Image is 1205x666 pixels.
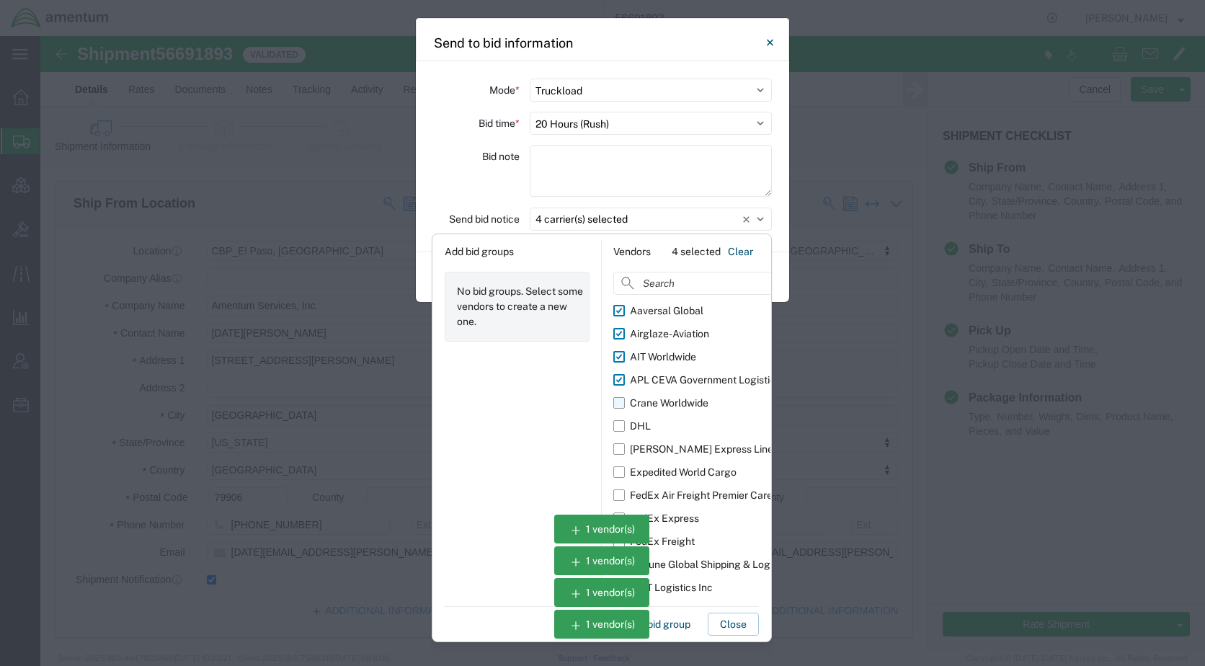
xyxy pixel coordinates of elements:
[722,240,759,263] button: Clear
[434,33,573,53] h4: Send to bid information
[613,244,651,259] div: Vendors
[445,272,590,342] div: No bid groups. Select some vendors to create a new one.
[672,244,721,259] div: 4 selected
[449,208,520,231] label: Send bid notice
[755,28,784,57] button: Close
[530,208,772,231] button: 4 carrier(s) selected
[613,272,830,295] input: Search
[489,79,520,102] label: Mode
[482,145,520,168] label: Bid note
[445,240,590,263] div: Add bid groups
[479,112,520,135] label: Bid time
